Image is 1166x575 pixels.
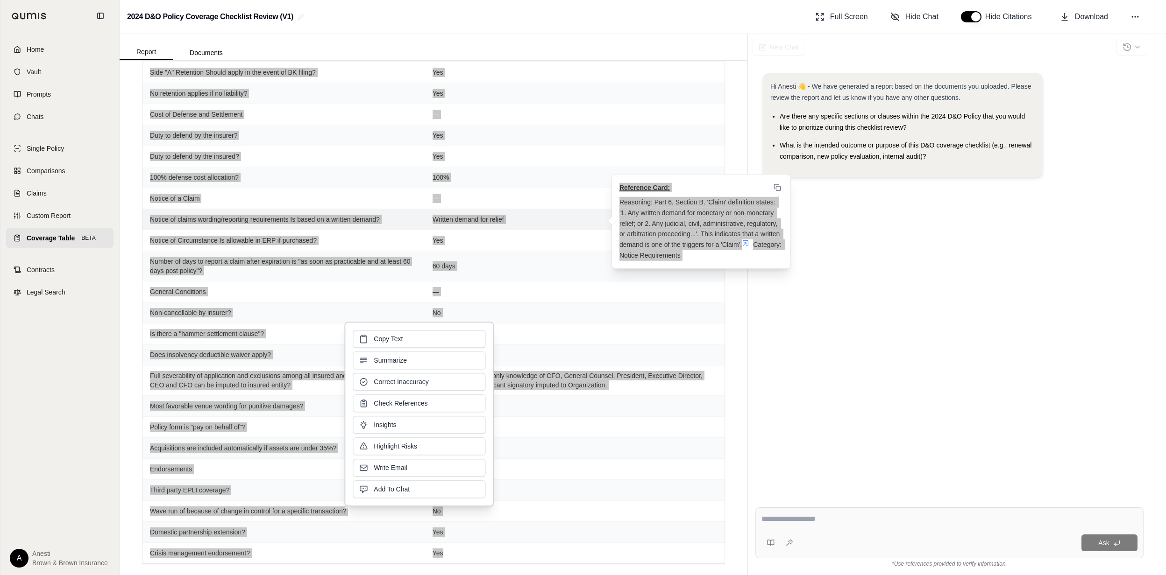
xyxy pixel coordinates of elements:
[772,182,783,193] button: Copy to clipboard
[150,173,418,182] span: 100% defense cost allocation?
[374,420,396,429] span: Insights
[433,68,717,77] span: Yes
[150,485,418,495] span: Third party EPLI coverage?
[985,11,1038,22] span: Hide Citations
[6,106,114,127] a: Chats
[32,558,108,568] span: Brown & Brown Insurance
[27,166,65,175] span: Comparisons
[433,308,717,317] span: No
[619,198,782,248] span: Reasoning: Part 6, Section B. 'Claim' definition states: '1. Any written demand for monetary or n...
[374,484,410,494] span: Add To Chat
[150,89,418,98] span: No retention applies if no liability?
[150,371,418,390] span: Full severability of application and exclusions among all insured and only knowledge of the CEO a...
[433,89,717,98] span: Yes
[433,288,439,295] span: —
[887,7,942,26] button: Hide Chat
[353,394,485,412] button: Check References
[433,215,717,224] span: Written demand for relief
[27,287,65,297] span: Legal Search
[120,44,173,60] button: Report
[78,233,98,243] span: BETA
[27,189,47,198] span: Claims
[6,161,114,181] a: Comparisons
[353,459,485,477] button: Write Email
[374,377,428,386] span: Correct Inaccuracy
[780,141,1031,160] span: What is the intended outcome or purpose of this D&O coverage checklist (e.g., renewal comparison,...
[150,548,418,558] span: Crisis management endorsement?
[433,527,717,537] span: Yes
[353,437,485,455] button: Highlight Risks
[150,68,418,77] span: Side "A" Retention Should apply in the event of BK filing?
[150,506,418,516] span: Wave run of because of change in control for a specific transaction?
[6,39,114,60] a: Home
[173,45,240,60] button: Documents
[150,131,418,140] span: Duty to defend by the insurer?
[433,131,717,140] span: Yes
[433,548,717,558] span: Yes
[150,527,418,537] span: Domestic partnership extension?
[1075,11,1108,22] span: Download
[6,282,114,302] a: Legal Search
[374,463,407,472] span: Write Email
[433,152,717,161] span: Yes
[433,422,717,432] span: Pay on behalf of
[619,183,670,192] span: Reference Card:
[150,329,418,338] span: Is there a "hammer settlement clause"?
[127,8,293,25] h2: 2024 D&O Policy Coverage Checklist Review (V1)
[353,480,485,498] button: Add To Chat
[32,549,108,558] span: Anesti
[1056,7,1112,26] button: Download
[27,45,44,54] span: Home
[6,205,114,226] a: Custom Report
[770,83,1031,101] span: Hi Anesti 👋 - We have generated a report based on the documents you uploaded. Please review the r...
[150,194,418,203] span: Notice of a Claim
[811,7,872,26] button: Full Screen
[353,373,485,391] button: Correct Inaccuracy
[150,257,418,275] span: Number of days to report a claim after expiration is "as soon as practicable and at least 60 days...
[27,144,64,153] span: Single Policy
[150,287,418,296] span: General Conditions
[433,350,717,359] span: Yes
[150,443,418,453] span: Acquisitions are included automatically if assets are under 35%?
[93,8,108,23] button: Collapse sidebar
[150,110,418,119] span: Cost of Defense and Settlement
[433,111,439,118] span: —
[6,228,114,248] a: Coverage TableBETA
[150,464,418,474] span: Endorsements
[150,215,418,224] span: Notice of claims wording/reporting requirements Is based on a written demand?
[12,13,47,20] img: Qumis Logo
[433,236,717,245] span: Yes
[27,211,71,220] span: Custom Report
[150,401,418,411] span: Most favorable venue wording for punitive damages?
[374,399,427,408] span: Check References
[150,350,418,359] span: Does insolvency deductible waiver apply?
[780,112,1025,131] span: Are there any specific sections or clauses within the 2024 D&O Policy that you would like to prio...
[353,416,485,434] button: Insights
[433,371,717,390] span: Severability applies; only knowledge of CFO, General Counsel, President, Executive Director, Chai...
[150,152,418,161] span: Duty to defend by the insured?
[10,549,28,568] div: A
[1081,534,1138,551] button: Ask
[433,485,717,495] span: Yes
[6,138,114,159] a: Single Policy
[433,443,717,453] span: Yes
[150,422,418,432] span: Policy form is "pay on behalf of"?
[150,308,418,317] span: Non-cancellable by insurer?
[905,11,938,22] span: Hide Chat
[27,233,75,243] span: Coverage Table
[433,329,717,338] span: Yes
[374,356,407,365] span: Summarize
[830,11,868,22] span: Full Screen
[27,112,44,121] span: Chats
[150,236,418,245] span: Notice of Circumstance Is allowable in ERP if purchased?
[374,442,417,451] span: Highlight Risks
[433,195,439,202] span: —
[6,183,114,203] a: Claims
[6,84,114,105] a: Prompts
[6,259,114,280] a: Contracts
[27,90,51,99] span: Prompts
[433,401,717,411] span: Yes
[374,334,403,344] span: Copy Text
[1098,539,1109,547] span: Ask
[755,558,1144,568] div: *Use references provided to verify information.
